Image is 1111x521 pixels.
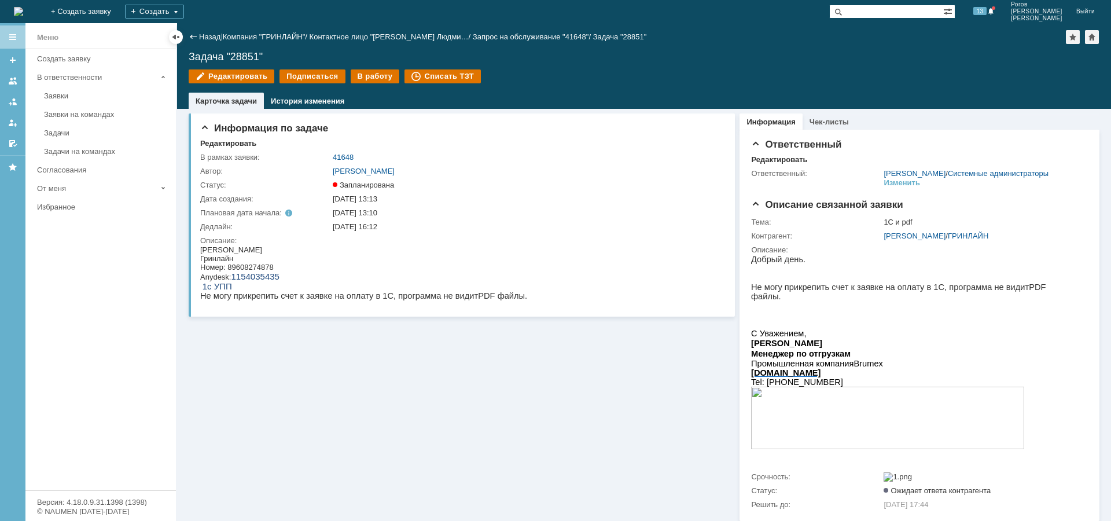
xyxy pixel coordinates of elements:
a: Информация [746,118,795,126]
a: Контактное лицо "[PERSON_NAME] Людми… [310,32,469,41]
span: Запланирована [333,181,394,189]
div: Задачи [44,129,169,137]
a: Системные администраторы [948,169,1049,178]
a: Назад [199,32,220,41]
a: Создать заявку [32,50,174,68]
img: 1.png [884,472,912,482]
span: PDF [278,46,295,55]
div: Описание: [751,245,1084,255]
div: Изменить [884,178,920,188]
div: Редактировать [200,139,256,148]
a: Заявки в моей ответственности [3,93,22,111]
div: Создать [125,5,184,19]
span: Brumex [102,104,132,113]
span: : [PHONE_NUMBER] [11,123,92,132]
a: Чек-листы [810,118,849,126]
div: Заявки на командах [44,110,169,119]
span: Рогов [1011,1,1062,8]
a: Компания "ГРИНЛАЙН" [223,32,306,41]
div: / [884,232,1082,241]
a: Перейти на домашнюю страницу [14,7,23,16]
img: logo [14,7,23,16]
a: Заявки на командах [3,72,22,90]
div: Дедлайн: [200,222,330,232]
div: [DATE] 13:10 [333,208,718,218]
a: [PERSON_NAME] [884,232,946,240]
div: Задача "28851" [593,32,647,41]
div: Согласования [37,166,169,174]
a: Задачи на командах [39,142,174,160]
div: [DATE] 13:13 [333,195,718,204]
span: [PERSON_NAME] [1011,8,1062,15]
div: Решить до: [751,500,881,509]
div: Статус: [751,486,881,496]
a: 41648 [333,153,354,162]
div: Скрыть меню [169,30,183,44]
div: В рамках заявки: [200,153,330,162]
div: Избранное [37,203,156,211]
div: Сделать домашней страницей [1085,30,1099,44]
a: История изменения [271,97,344,105]
div: Плановая дата начала: [200,208,317,218]
span: PDF [278,28,295,37]
div: Дата создания: [200,195,330,204]
span: файлы. [297,46,328,55]
a: Мои заявки [3,113,22,132]
span: 13 [973,7,987,15]
div: / [223,32,310,41]
a: [PERSON_NAME] [333,167,395,175]
a: Заявки на командах [39,105,174,123]
span: Информация по задаче [200,123,328,134]
span: 1с УПП [2,36,32,46]
div: Статус: [200,181,330,190]
div: Тема: [751,218,881,227]
div: Заявки [44,91,169,100]
div: Задачи на командах [44,147,169,156]
span: [DATE] 17:44 [884,500,928,509]
div: [DATE] 16:12 [333,222,718,232]
div: Редактировать [751,155,807,164]
a: Заявки [39,87,174,105]
a: Согласования [32,161,174,179]
div: Автор: [200,167,330,176]
div: Создать заявку [37,54,169,63]
a: ГРИНЛАЙН [948,232,988,240]
div: / [310,32,473,41]
div: © NAUMEN [DATE]-[DATE] [37,508,164,515]
a: Мои согласования [3,134,22,153]
div: Описание: [200,236,720,245]
div: Меню [37,31,58,45]
a: [PERSON_NAME] [884,169,946,178]
div: Срочность: [751,472,881,482]
span: Расширенный поиск [943,5,955,16]
a: Задачи [39,124,174,142]
div: В ответственности [37,73,156,82]
div: От меня [37,184,156,193]
span: 1154035435 [31,26,79,36]
div: Контрагент: [751,232,881,241]
a: Карточка задачи [196,97,257,105]
div: / [473,32,593,41]
div: / [884,169,1049,178]
div: 1C и pdf [884,218,1082,227]
div: Версия: 4.18.0.9.31.1398 (1398) [37,498,164,506]
span: Описание связанной заявки [751,199,903,210]
div: Задача "28851" [189,51,1099,63]
div: Ответственный: [751,169,881,178]
a: Создать заявку [3,51,22,69]
span: Ожидает ответа контрагента [884,486,991,495]
div: Добавить в избранное [1066,30,1080,44]
span: [PERSON_NAME] [1011,15,1062,22]
a: Запрос на обслуживание "41648" [473,32,589,41]
div: | [220,32,222,41]
span: Ответственный [751,139,841,150]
